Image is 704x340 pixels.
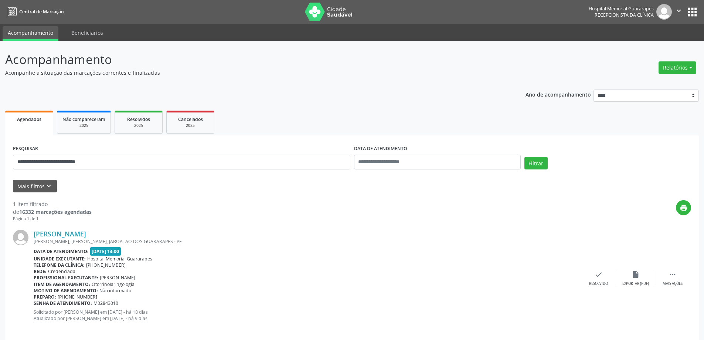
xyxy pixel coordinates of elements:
[589,6,654,12] div: Hospital Memorial Guararapes
[622,281,649,286] div: Exportar (PDF)
[680,204,688,212] i: print
[58,294,97,300] span: [PHONE_NUMBER]
[524,157,548,169] button: Filtrar
[34,281,90,287] b: Item de agendamento:
[13,200,92,208] div: 1 item filtrado
[3,26,58,41] a: Acompanhamento
[589,281,608,286] div: Resolvido
[99,287,131,294] span: Não informado
[87,256,152,262] span: Hospital Memorial Guararapes
[675,7,683,15] i: 
[19,9,64,15] span: Central de Marcação
[34,300,92,306] b: Senha de atendimento:
[34,275,98,281] b: Profissional executante:
[93,300,118,306] span: M02843010
[34,294,56,300] b: Preparo:
[13,208,92,216] div: de
[686,6,699,18] button: apps
[13,230,28,245] img: img
[34,256,86,262] b: Unidade executante:
[127,116,150,122] span: Resolvidos
[86,262,126,268] span: [PHONE_NUMBER]
[632,270,640,279] i: insert_drive_file
[172,123,209,128] div: 2025
[34,287,98,294] b: Motivo de agendamento:
[48,268,75,275] span: Credenciada
[66,26,108,39] a: Beneficiários
[34,238,580,245] div: [PERSON_NAME], [PERSON_NAME], JABOATAO DOS GUARARAPES - PE
[672,4,686,20] button: 
[5,69,491,77] p: Acompanhe a situação das marcações correntes e finalizadas
[656,4,672,20] img: img
[595,12,654,18] span: Recepcionista da clínica
[45,182,53,190] i: keyboard_arrow_down
[19,208,92,215] strong: 16332 marcações agendadas
[669,270,677,279] i: 
[526,90,591,99] p: Ano de acompanhamento
[34,309,580,322] p: Solicitado por [PERSON_NAME] em [DATE] - há 18 dias Atualizado por [PERSON_NAME] em [DATE] - há 9...
[676,200,691,215] button: print
[5,50,491,69] p: Acompanhamento
[663,281,683,286] div: Mais ações
[90,247,121,256] span: [DATE] 14:00
[62,123,105,128] div: 2025
[13,180,57,193] button: Mais filtroskeyboard_arrow_down
[34,248,89,255] b: Data de atendimento:
[62,116,105,122] span: Não compareceram
[100,275,135,281] span: [PERSON_NAME]
[659,61,696,74] button: Relatórios
[34,262,85,268] b: Telefone da clínica:
[34,230,86,238] a: [PERSON_NAME]
[92,281,135,287] span: Otorrinolaringologia
[595,270,603,279] i: check
[5,6,64,18] a: Central de Marcação
[354,143,407,155] label: DATA DE ATENDIMENTO
[13,143,38,155] label: PESQUISAR
[17,116,41,122] span: Agendados
[178,116,203,122] span: Cancelados
[120,123,157,128] div: 2025
[34,268,47,275] b: Rede:
[13,216,92,222] div: Página 1 de 1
